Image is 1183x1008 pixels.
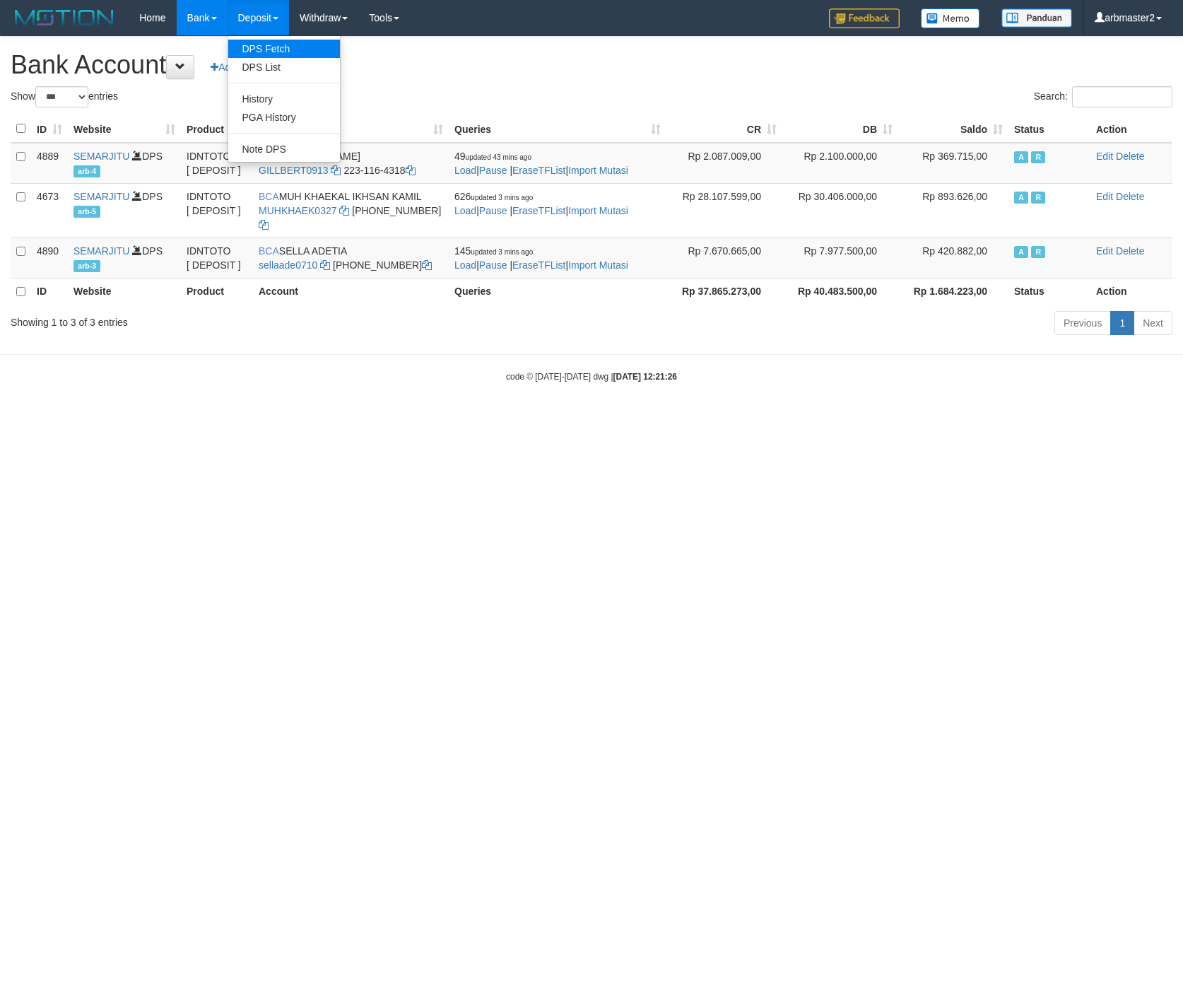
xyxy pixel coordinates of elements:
span: Active [1014,192,1028,204]
small: code © [DATE]-[DATE] dwg | [506,372,677,382]
a: Copy 6127014665 to clipboard [422,259,432,271]
th: Queries: activate to sort column ascending [449,115,666,143]
a: EraseTFList [512,165,565,176]
a: Pause [479,259,507,271]
td: Rp 2.100.000,00 [782,143,898,184]
td: Rp 2.087.009,00 [666,143,782,184]
a: Edit [1096,191,1113,202]
a: Delete [1116,151,1144,162]
a: EraseTFList [512,205,565,216]
td: [PERSON_NAME] 223-116-4318 [253,143,449,184]
td: 4889 [31,143,68,184]
td: DPS [68,143,181,184]
div: Showing 1 to 3 of 3 entries [11,310,483,329]
strong: [DATE] 12:21:26 [613,372,677,382]
span: Active [1014,246,1028,258]
span: 145 [454,245,533,257]
span: arb-5 [73,206,100,218]
span: arb-3 [73,260,100,272]
td: SELLA ADETIA [PHONE_NUMBER] [253,238,449,278]
td: Rp 420.882,00 [898,238,1008,278]
a: Import Mutasi [568,205,628,216]
input: Search: [1072,86,1172,107]
span: BCA [259,191,279,202]
span: Running [1031,246,1045,258]
a: Note DPS [228,140,340,158]
td: 4890 [31,238,68,278]
a: Load [454,259,476,271]
td: Rp 893.626,00 [898,183,1008,238]
th: Rp 1.684.223,00 [898,278,1008,305]
a: Copy sellaade0710 to clipboard [320,259,330,271]
span: | | | [454,191,628,216]
a: sellaade0710 [259,259,317,271]
td: Rp 30.406.000,00 [782,183,898,238]
a: SEMARJITU [73,151,129,162]
th: Website [68,278,181,305]
td: Rp 369.715,00 [898,143,1008,184]
span: updated 3 mins ago [471,248,533,256]
a: SEMARJITU [73,245,129,257]
th: Product: activate to sort column ascending [181,115,253,143]
td: Rp 7.670.665,00 [666,238,782,278]
th: Rp 37.865.273,00 [666,278,782,305]
th: Product [181,278,253,305]
a: MUHKHAEK0327 [259,205,337,216]
a: 1 [1110,311,1134,335]
span: updated 43 mins ago [466,153,531,161]
span: Active [1014,151,1028,163]
h1: Bank Account [11,51,1172,79]
th: Saldo: activate to sort column ascending [898,115,1008,143]
td: IDNTOTO [ DEPOSIT ] [181,238,253,278]
img: MOTION_logo.png [11,7,118,28]
span: updated 3 mins ago [471,194,533,201]
img: Button%20Memo.svg [921,8,980,28]
select: Showentries [35,86,88,107]
th: Action [1090,278,1172,305]
th: Queries [449,278,666,305]
span: | | | [454,151,628,176]
a: Previous [1054,311,1111,335]
td: DPS [68,238,181,278]
a: Edit [1096,245,1113,257]
td: IDNTOTO [ DEPOSIT ] [181,183,253,238]
a: Next [1134,311,1172,335]
a: Copy 7152165849 to clipboard [259,219,269,230]
a: Import Mutasi [568,259,628,271]
th: ID: activate to sort column ascending [31,115,68,143]
span: Running [1031,192,1045,204]
a: PGA History [228,108,340,127]
td: Rp 7.977.500,00 [782,238,898,278]
a: Load [454,165,476,176]
th: Action [1090,115,1172,143]
a: Pause [479,165,507,176]
img: panduan.png [1001,8,1072,28]
a: Copy 2231164318 to clipboard [406,165,416,176]
a: DPS List [228,58,340,76]
a: Delete [1116,245,1144,257]
th: ID [31,278,68,305]
th: Rp 40.483.500,00 [782,278,898,305]
label: Search: [1034,86,1172,107]
a: Copy GILLBERT0913 to clipboard [331,165,341,176]
a: Load [454,205,476,216]
a: GILLBERT0913 [259,165,329,176]
th: Status [1008,278,1090,305]
td: MUH KHAEKAL IKHSAN KAMIL [PHONE_NUMBER] [253,183,449,238]
a: History [228,90,340,108]
span: Running [1031,151,1045,163]
td: DPS [68,183,181,238]
img: Feedback.jpg [829,8,900,28]
a: Import Mutasi [568,165,628,176]
a: Edit [1096,151,1113,162]
label: Show entries [11,86,118,107]
th: Website: activate to sort column ascending [68,115,181,143]
span: | | | [454,245,628,271]
a: Copy MUHKHAEK0327 to clipboard [339,205,349,216]
td: Rp 28.107.599,00 [666,183,782,238]
a: EraseTFList [512,259,565,271]
a: DPS Fetch [228,40,340,58]
th: CR: activate to sort column ascending [666,115,782,143]
th: DB: activate to sort column ascending [782,115,898,143]
a: Delete [1116,191,1144,202]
